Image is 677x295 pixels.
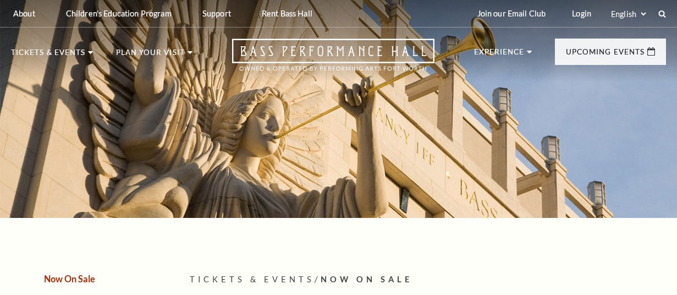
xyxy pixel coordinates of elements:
p: About [13,9,35,18]
p: Rent Bass Hall [262,9,312,18]
p: Experience [474,48,525,62]
span: Tickets & Events [190,275,315,284]
span: Now On Sale [321,275,412,284]
p: / [190,273,666,287]
a: Now On Sale [44,274,95,284]
p: Support [202,9,231,18]
p: Plan Your Visit [116,49,185,62]
select: Select: [609,9,648,19]
p: Upcoming Events [566,48,645,62]
p: Tickets & Events [11,49,85,62]
p: Children's Education Program [66,9,172,18]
